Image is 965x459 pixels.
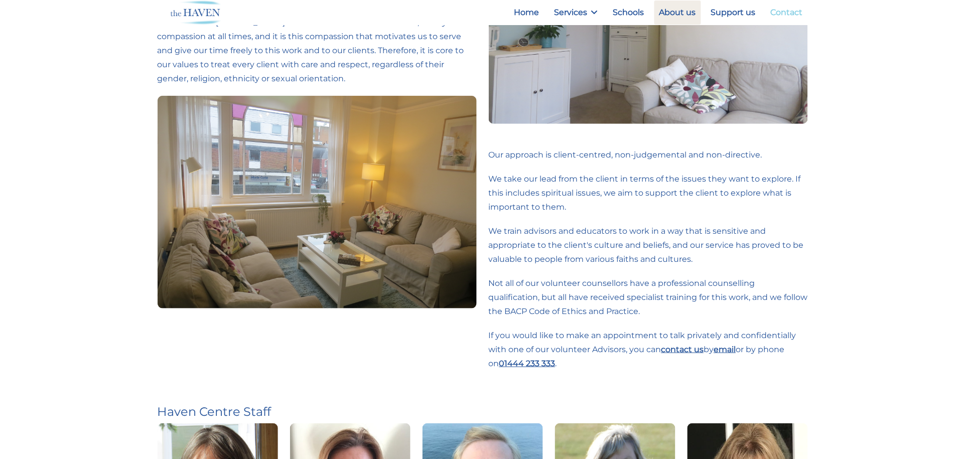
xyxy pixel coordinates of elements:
a: Contact [766,1,808,25]
a: Schools [608,1,649,25]
a: email [714,345,736,354]
p: If you would like to make an appointment to talk privately and confidentially with one of our vol... [489,329,808,371]
p: We take our lead from the client in terms of the issues they want to explore. If this includes sp... [489,172,808,214]
a: Services [549,1,603,25]
p: We train advisors and educators to work in a way that is sensitive and appropriate to the client'... [489,224,808,266]
p: Not all of our volunteer counsellors have a professional counselling qualification, but all have ... [489,276,808,319]
a: Support us [706,1,761,25]
a: About us [654,1,701,25]
a: contact us [661,345,704,354]
p: Our approach is client-centred, non-judgemental and non-directive. [489,148,808,162]
a: 01444 233 333 [499,359,556,368]
h3: Haven Centre Staff [158,405,808,419]
a: Home [509,1,544,25]
p: As followers of [PERSON_NAME] we seek to demonstrate his love, mercy and compassion at all times,... [158,16,477,86]
img: The Haven's counselling room [158,96,477,309]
